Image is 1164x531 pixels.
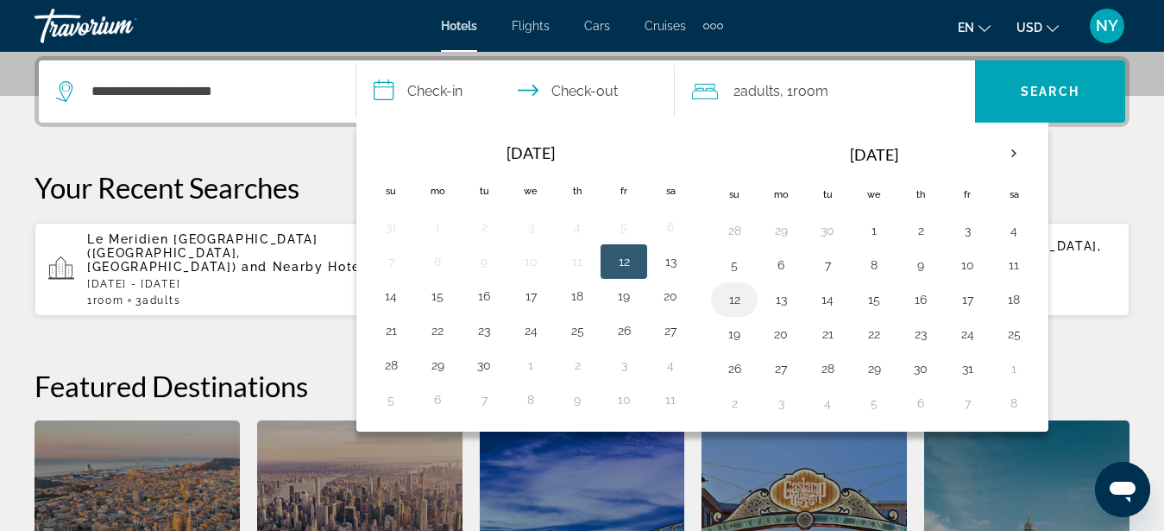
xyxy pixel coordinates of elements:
[657,215,684,239] button: Day 6
[470,388,498,412] button: Day 7
[814,288,841,312] button: Day 14
[424,319,451,343] button: Day 22
[675,60,975,123] button: Travelers: 2 adults, 0 children
[720,391,748,415] button: Day 2
[35,170,1129,205] p: Your Recent Searches
[657,284,684,308] button: Day 20
[1000,357,1028,381] button: Day 1
[470,353,498,377] button: Day 30
[814,218,841,243] button: Day 30
[517,215,544,239] button: Day 3
[860,357,888,381] button: Day 29
[610,388,638,412] button: Day 10
[975,60,1125,123] button: Search
[87,232,318,274] span: Le Meridien [GEOGRAPHIC_DATA] ([GEOGRAPHIC_DATA], [GEOGRAPHIC_DATA])
[563,319,591,343] button: Day 25
[35,3,207,48] a: Travorium
[907,253,934,277] button: Day 9
[377,215,405,239] button: Day 31
[645,19,686,33] a: Cruises
[814,253,841,277] button: Day 7
[470,250,498,274] button: Day 9
[758,134,991,175] th: [DATE]
[767,357,795,381] button: Day 27
[657,353,684,377] button: Day 4
[953,357,981,381] button: Day 31
[860,391,888,415] button: Day 5
[814,391,841,415] button: Day 4
[907,357,934,381] button: Day 30
[657,319,684,343] button: Day 27
[907,391,934,415] button: Day 6
[93,294,124,307] span: Room
[767,391,795,415] button: Day 3
[767,322,795,346] button: Day 20
[87,278,374,290] p: [DATE] - [DATE]
[356,60,674,123] button: Check in and out dates
[377,250,405,274] button: Day 7
[907,288,934,312] button: Day 16
[953,253,981,277] button: Day 10
[517,250,544,274] button: Day 10
[470,319,498,343] button: Day 23
[860,288,888,312] button: Day 15
[377,353,405,377] button: Day 28
[610,215,638,239] button: Day 5
[793,83,828,99] span: Room
[814,357,841,381] button: Day 28
[780,79,828,104] span: , 1
[610,250,638,274] button: Day 12
[767,288,795,312] button: Day 13
[424,388,451,412] button: Day 6
[424,284,451,308] button: Day 15
[610,353,638,377] button: Day 3
[860,218,888,243] button: Day 1
[1000,391,1028,415] button: Day 8
[720,253,748,277] button: Day 5
[1016,15,1059,40] button: Change currency
[1096,17,1118,35] span: NY
[377,319,405,343] button: Day 21
[512,19,550,33] a: Flights
[720,357,748,381] button: Day 26
[740,83,780,99] span: Adults
[767,253,795,277] button: Day 6
[720,218,748,243] button: Day 28
[703,12,723,40] button: Extra navigation items
[1021,85,1079,98] span: Search
[424,250,451,274] button: Day 8
[377,388,405,412] button: Day 5
[563,215,591,239] button: Day 4
[135,294,180,307] span: 3
[563,388,591,412] button: Day 9
[1016,21,1042,35] span: USD
[657,250,684,274] button: Day 13
[958,15,991,40] button: Change language
[1000,288,1028,312] button: Day 18
[657,388,684,412] button: Day 11
[1000,218,1028,243] button: Day 4
[517,353,544,377] button: Day 1
[610,284,638,308] button: Day 19
[517,284,544,308] button: Day 17
[733,79,780,104] span: 2
[814,322,841,346] button: Day 21
[953,218,981,243] button: Day 3
[1000,322,1028,346] button: Day 25
[424,215,451,239] button: Day 1
[860,253,888,277] button: Day 8
[953,288,981,312] button: Day 17
[953,391,981,415] button: Day 7
[991,134,1037,174] button: Next month
[35,369,1129,403] h2: Featured Destinations
[517,319,544,343] button: Day 24
[563,353,591,377] button: Day 2
[584,19,610,33] a: Cars
[39,60,1125,123] div: Search widget
[35,222,388,317] button: Le Meridien [GEOGRAPHIC_DATA] ([GEOGRAPHIC_DATA], [GEOGRAPHIC_DATA]) and Nearby Hotels[DATE] - [D...
[424,353,451,377] button: Day 29
[860,322,888,346] button: Day 22
[907,218,934,243] button: Day 2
